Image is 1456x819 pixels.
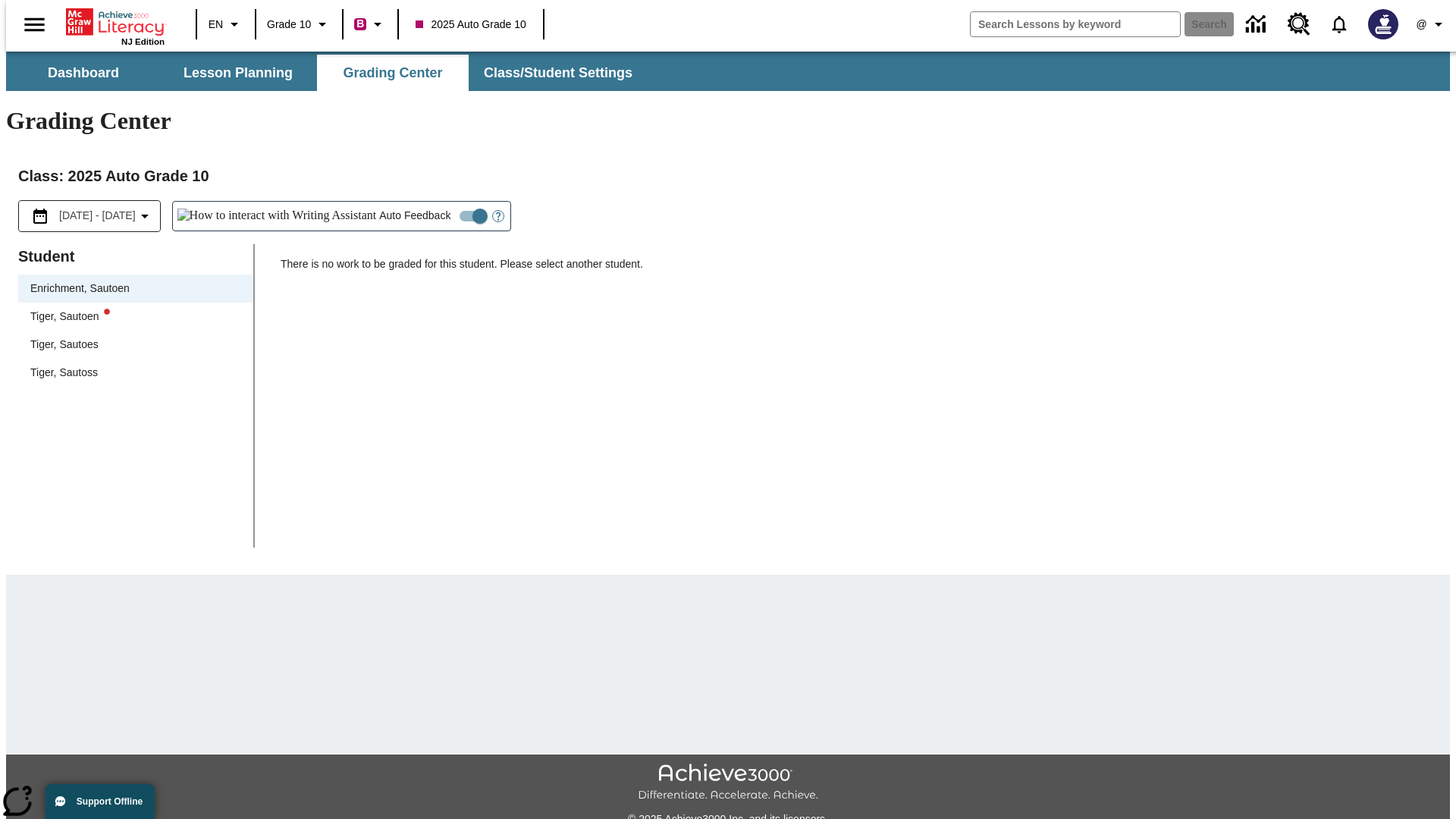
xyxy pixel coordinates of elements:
[177,209,377,224] img: How to interact with Writing Assistant
[45,784,155,819] button: Support Offline
[261,11,337,38] button: Grade: Grade 10, Select a grade
[1416,17,1426,33] span: @
[416,17,526,33] span: 2025 Auto Grade 10
[66,5,165,46] div: Home
[267,17,311,33] span: Grade 10
[638,764,818,802] img: Achieve3000 Differentiate Accelerate Achieve
[6,55,646,91] div: SubNavbar
[104,309,110,315] svg: writing assistant alert
[343,64,442,82] span: Grading Center
[281,256,1438,284] p: There is no work to be graded for this student. Please select another student.
[30,281,130,297] div: Enrichment, Sautoen
[1279,4,1319,45] a: Resource Center, Will open in new tab
[348,11,393,38] button: Boost Class color is violet red. Change class color
[484,64,632,82] span: Class/Student Settings
[30,309,110,325] div: Tiger, Sautoen
[18,331,253,359] div: Tiger, Sautoes
[18,164,1438,188] h2: Class : 2025 Auto Grade 10
[25,207,154,225] button: Select the date range menu item
[18,303,253,331] div: Tiger, Sautoenwriting assistant alert
[209,17,223,33] span: EN
[971,12,1180,36] input: search field
[1368,9,1398,39] img: Avatar
[202,11,250,38] button: Language: EN, Select a language
[317,55,469,91] button: Grading Center
[184,64,293,82] span: Lesson Planning
[1237,4,1279,45] a: Data Center
[12,2,57,47] button: Open side menu
[18,359,253,387] div: Tiger, Sautoss
[379,208,450,224] span: Auto Feedback
[59,208,136,224] span: [DATE] - [DATE]
[472,55,645,91] button: Class/Student Settings
[1319,5,1359,44] a: Notifications
[77,796,143,807] span: Support Offline
[162,55,314,91] button: Lesson Planning
[8,55,159,91] button: Dashboard
[30,337,99,353] div: Tiger, Sautoes
[18,244,253,268] p: Student
[6,107,1450,135] h1: Grading Center
[66,7,165,37] a: Home
[18,275,253,303] div: Enrichment, Sautoen
[30,365,98,381] div: Tiger, Sautoss
[1359,5,1407,44] button: Select a new avatar
[1407,11,1456,38] button: Profile/Settings
[356,14,364,33] span: B
[6,52,1450,91] div: SubNavbar
[48,64,119,82] span: Dashboard
[486,202,510,231] button: Open Help for Writing Assistant
[136,207,154,225] svg: Collapse Date Range Filter
[121,37,165,46] span: NJ Edition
